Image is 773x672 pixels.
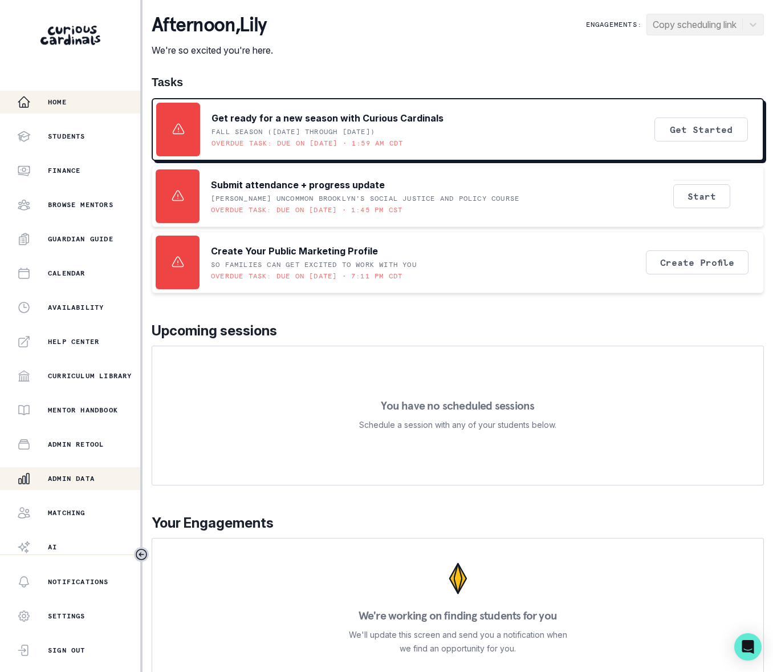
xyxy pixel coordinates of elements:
[211,111,444,125] p: Get ready for a new season with Curious Cardinals
[48,269,86,278] p: Calendar
[673,184,730,208] button: Start
[48,371,132,380] p: Curriculum Library
[381,400,534,411] p: You have no scheduled sessions
[48,132,86,141] p: Students
[211,178,385,192] p: Submit attendance + progress update
[359,610,557,621] p: We're working on finding students for you
[48,440,104,449] p: Admin Retool
[734,633,762,661] div: Open Intercom Messenger
[211,272,402,281] p: Overdue task: Due on [DATE] • 7:11 PM CDT
[152,75,764,89] h1: Tasks
[48,234,113,244] p: Guardian Guide
[211,205,402,214] p: Overdue task: Due on [DATE] • 1:45 PM CST
[211,139,403,148] p: Overdue task: Due on [DATE] • 1:59 AM CDT
[40,26,100,45] img: Curious Cardinals Logo
[586,20,642,29] p: Engagements:
[152,43,273,57] p: We're so excited you're here.
[211,260,417,269] p: SO FAMILIES CAN GET EXCITED TO WORK WITH YOU
[48,474,95,483] p: Admin Data
[211,244,378,258] p: Create Your Public Marketing Profile
[211,127,375,136] p: Fall Season ([DATE] through [DATE])
[348,628,567,655] p: We'll update this screen and send you a notification when we find an opportunity for you.
[48,406,118,415] p: Mentor Handbook
[48,508,86,517] p: Matching
[211,194,519,203] p: [PERSON_NAME] UNCOMMON Brooklyn's Social Justice and Policy Course
[646,250,748,274] button: Create Profile
[152,321,764,341] p: Upcoming sessions
[152,513,764,533] p: Your Engagements
[48,303,104,312] p: Availability
[48,200,113,209] p: Browse Mentors
[48,646,86,655] p: Sign Out
[48,612,86,621] p: Settings
[359,418,556,432] p: Schedule a session with any of your students below.
[134,547,149,562] button: Toggle sidebar
[152,14,273,37] p: afternoon , Lily
[48,166,80,175] p: Finance
[48,543,57,552] p: AI
[48,98,67,107] p: Home
[48,577,109,586] p: Notifications
[654,118,748,141] button: Get Started
[48,337,99,346] p: Help Center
